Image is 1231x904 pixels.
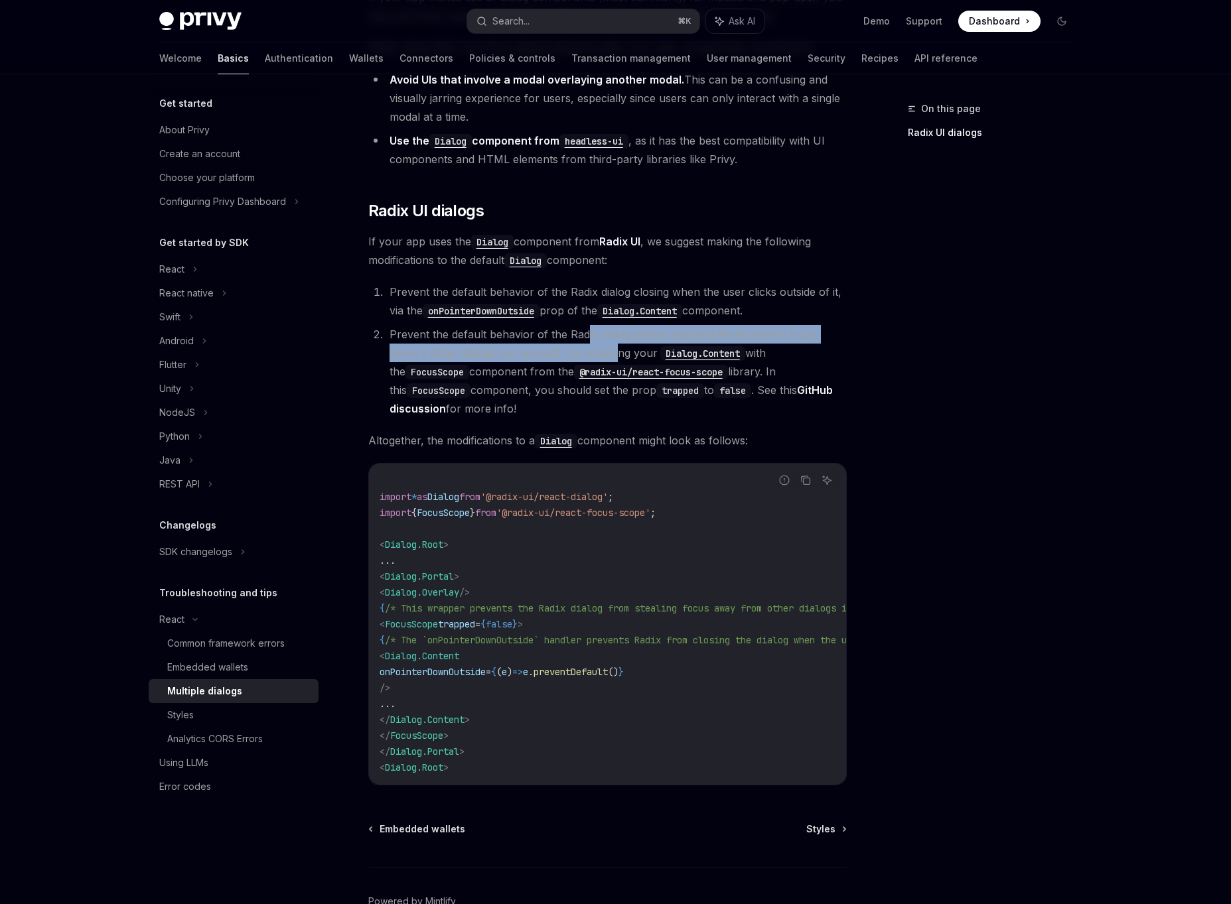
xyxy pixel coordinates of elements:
[159,612,184,627] div: React
[405,365,469,379] code: FocusScope
[159,96,212,111] h5: Get started
[380,666,486,678] span: onPointerDownOutside
[159,333,194,349] div: Android
[380,682,390,694] span: />
[427,491,459,503] span: Dialog
[368,131,847,168] li: , as it has the best compatibility with UI components and HTML elements from third-party librarie...
[471,235,514,248] a: Dialog
[349,42,384,74] a: Wallets
[380,822,465,836] span: Embedded wallets
[159,170,255,186] div: Choose your platform
[656,383,704,398] code: trapped
[159,381,181,397] div: Unity
[571,42,691,74] a: Transaction management
[1051,11,1072,32] button: Toggle dark mode
[380,634,385,646] span: {
[368,431,847,450] span: Altogether, the modifications to a component might look as follows:
[159,452,181,468] div: Java
[480,491,608,503] span: '@radix-ui/react-dialog'
[380,586,385,598] span: <
[390,714,465,726] span: Dialog.Content
[512,666,523,678] span: =>
[380,730,390,742] span: </
[471,235,514,249] code: Dialog
[159,405,195,420] div: NodeJS
[149,118,319,142] a: About Privy
[159,544,232,560] div: SDK changelogs
[806,822,845,836] a: Styles
[218,42,249,74] a: Basics
[504,253,547,267] a: Dialog
[385,570,454,582] span: Dialog.Portal
[535,434,577,447] a: Dialog
[861,42,899,74] a: Recipes
[385,539,443,550] span: Dialog.Root
[159,755,208,771] div: Using LLMs
[411,507,417,519] span: {
[385,586,459,598] span: Dialog.Overlay
[380,714,390,726] span: </
[385,761,443,773] span: Dialog.Root
[507,666,512,678] span: )
[969,15,1020,28] span: Dashboard
[863,15,890,28] a: Demo
[806,822,835,836] span: Styles
[729,15,755,28] span: Ask AI
[443,761,449,773] span: >
[486,618,512,630] span: false
[390,730,443,742] span: FocusScope
[908,122,1083,143] a: Radix UI dialogs
[467,9,699,33] button: Search...⌘K
[906,15,942,28] a: Support
[159,309,181,325] div: Swift
[429,134,472,147] a: Dialog
[167,659,248,675] div: Embedded wallets
[159,357,186,373] div: Flutter
[523,666,528,678] span: e
[159,428,190,444] div: Python
[380,539,385,550] span: <
[417,491,427,503] span: as
[706,9,764,33] button: Ask AI
[574,365,728,378] a: @radix-ui/react-focus-scope
[149,655,319,679] a: Embedded wallets
[149,631,319,655] a: Common framework errors
[167,731,263,747] div: Analytics CORS Errors
[454,570,459,582] span: >
[528,666,534,678] span: .
[159,779,211,795] div: Error codes
[149,751,319,775] a: Using LLMs
[380,650,385,662] span: <
[504,253,547,268] code: Dialog
[399,42,453,74] a: Connectors
[167,683,242,699] div: Multiple dialogs
[535,434,577,448] code: Dialog
[159,585,277,601] h5: Troubleshooting and tips
[714,383,751,398] code: false
[491,666,496,678] span: {
[149,703,319,727] a: Styles
[380,618,385,630] span: <
[380,761,385,773] span: <
[368,70,847,126] li: This can be a confusing and visually jarring experience for users, especially since users can onl...
[149,142,319,166] a: Create an account
[159,285,214,301] div: React native
[480,618,486,630] span: {
[159,261,184,277] div: React
[469,42,555,74] a: Policies & controls
[470,507,475,519] span: }
[559,134,628,147] a: headless-ui
[438,618,475,630] span: trapped
[159,42,202,74] a: Welcome
[958,11,1041,32] a: Dashboard
[496,666,502,678] span: (
[660,346,745,361] code: Dialog.Content
[386,325,847,418] li: Prevent the default behavior of the Radix dialog always trapping the browser’s focus (even if oth...
[574,365,728,379] code: @radix-ui/react-focus-scope
[492,13,530,29] div: Search...
[618,666,624,678] span: }
[465,714,470,726] span: >
[380,698,396,710] span: ...
[597,304,682,318] code: Dialog.Content
[368,200,484,222] span: Radix UI dialogs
